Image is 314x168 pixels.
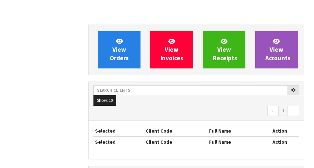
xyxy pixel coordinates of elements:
span: View Invoices [160,37,183,62]
th: Selected [93,126,144,136]
th: Selected [93,137,144,147]
th: Full Name [207,126,261,136]
a: ViewOrders [98,31,140,68]
span: View Orders [110,37,129,62]
th: Client Code [144,137,207,147]
a: 1 [278,106,288,116]
a: → [288,106,299,116]
th: Full Name [207,137,261,147]
input: Search clients [93,85,288,95]
th: Action [261,126,299,136]
button: Show: 10 [93,95,116,106]
span: View Accounts [265,37,290,62]
nav: Page navigation [93,106,299,117]
a: ViewInvoices [150,31,193,68]
a: ViewAccounts [255,31,298,68]
span: View Receipts [213,37,237,62]
th: Action [261,137,299,147]
a: ViewReceipts [203,31,245,68]
th: Client Code [144,126,207,136]
a: ← [267,106,279,116]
